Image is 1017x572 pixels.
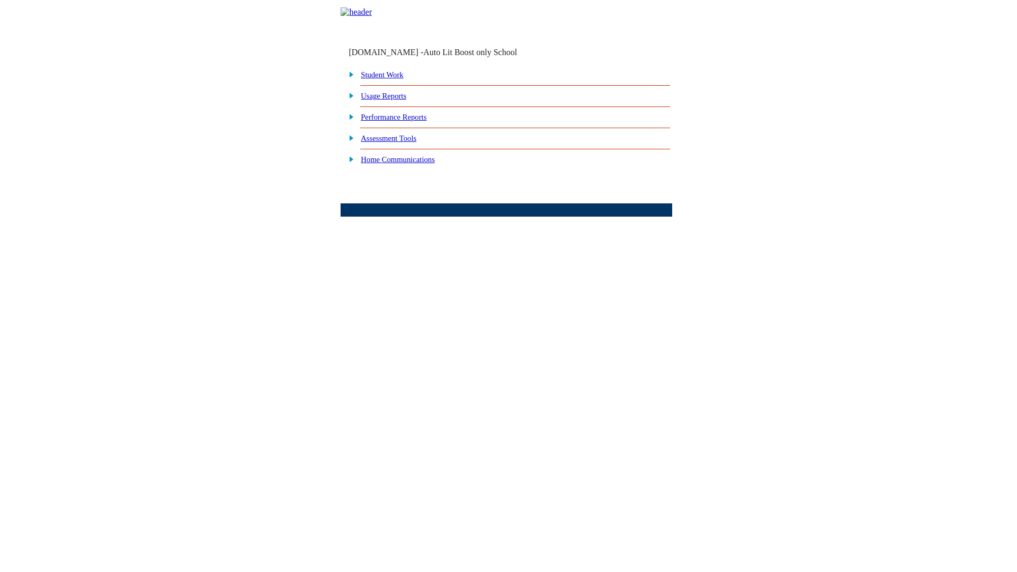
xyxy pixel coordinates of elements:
[341,7,372,17] img: header
[361,155,435,164] a: Home Communications
[349,48,543,57] td: [DOMAIN_NAME] -
[343,91,354,100] img: plus.gif
[361,113,426,121] a: Performance Reports
[361,70,403,79] a: Student Work
[343,69,354,79] img: plus.gif
[343,112,354,121] img: plus.gif
[343,133,354,142] img: plus.gif
[343,154,354,164] img: plus.gif
[361,134,416,142] a: Assessment Tools
[361,92,406,100] a: Usage Reports
[423,48,517,57] nobr: Auto Lit Boost only School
